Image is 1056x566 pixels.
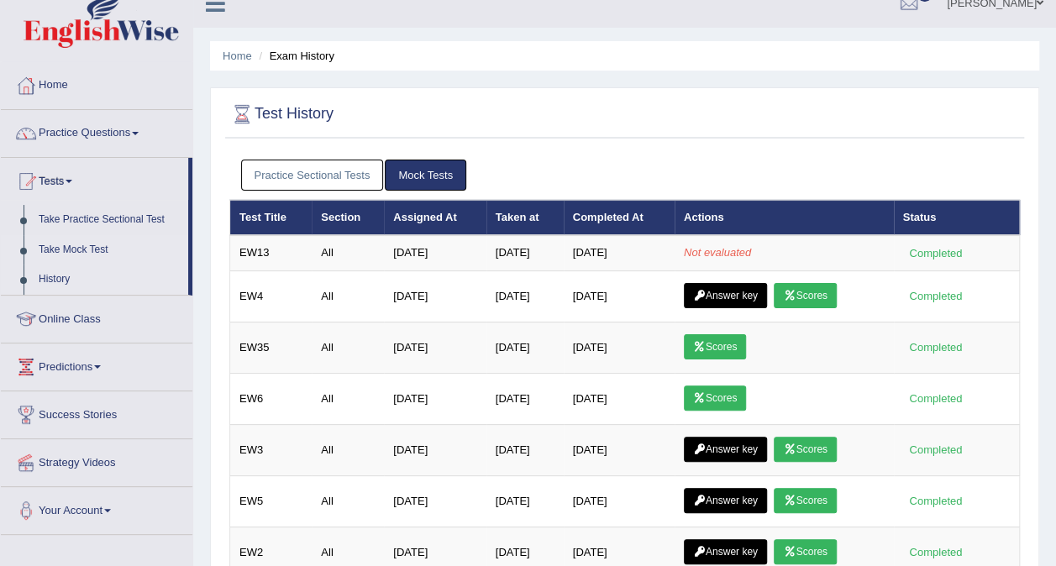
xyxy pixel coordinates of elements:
td: EW5 [230,475,313,527]
th: Taken at [486,200,564,235]
li: Exam History [255,48,334,64]
a: Strategy Videos [1,439,192,481]
td: [DATE] [486,373,564,424]
td: All [312,373,384,424]
div: Completed [903,287,969,305]
td: [DATE] [384,475,486,527]
td: All [312,270,384,322]
div: Completed [903,338,969,356]
a: Success Stories [1,391,192,433]
th: Actions [675,200,894,235]
a: Predictions [1,343,192,385]
a: Take Practice Sectional Test [31,205,188,235]
a: Tests [1,158,188,200]
td: [DATE] [564,475,675,527]
div: Completed [903,492,969,510]
a: History [31,265,188,295]
td: EW13 [230,235,313,270]
a: Answer key [684,539,767,564]
td: [DATE] [564,373,675,424]
div: Completed [903,244,969,262]
div: Completed [903,390,969,407]
em: Not evaluated [684,246,751,259]
a: Your Account [1,487,192,529]
td: EW3 [230,424,313,475]
td: All [312,322,384,373]
a: Home [1,62,192,104]
td: [DATE] [384,270,486,322]
th: Completed At [564,200,675,235]
a: Mock Tests [385,160,466,191]
th: Assigned At [384,200,486,235]
td: [DATE] [486,424,564,475]
th: Section [312,200,384,235]
a: Answer key [684,437,767,462]
td: [DATE] [564,424,675,475]
td: [DATE] [486,322,564,373]
td: [DATE] [486,270,564,322]
a: Scores [684,334,746,359]
td: All [312,475,384,527]
div: Completed [903,441,969,459]
td: All [312,424,384,475]
td: [DATE] [384,322,486,373]
a: Scores [774,539,836,564]
a: Scores [774,437,836,462]
td: [DATE] [486,475,564,527]
td: EW6 [230,373,313,424]
a: Answer key [684,283,767,308]
a: Practice Questions [1,110,192,152]
td: [DATE] [384,373,486,424]
td: All [312,235,384,270]
a: Answer key [684,488,767,513]
a: Scores [774,283,836,308]
td: [DATE] [384,235,486,270]
h2: Test History [229,102,334,127]
th: Status [894,200,1020,235]
td: [DATE] [564,270,675,322]
td: [DATE] [384,424,486,475]
a: Practice Sectional Tests [241,160,384,191]
td: [DATE] [564,235,675,270]
a: Home [223,50,252,62]
td: EW4 [230,270,313,322]
td: [DATE] [564,322,675,373]
td: [DATE] [486,235,564,270]
th: Test Title [230,200,313,235]
div: Completed [903,543,969,561]
a: Online Class [1,296,192,338]
a: Take Mock Test [31,235,188,265]
a: Scores [774,488,836,513]
a: Scores [684,385,746,411]
td: EW35 [230,322,313,373]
